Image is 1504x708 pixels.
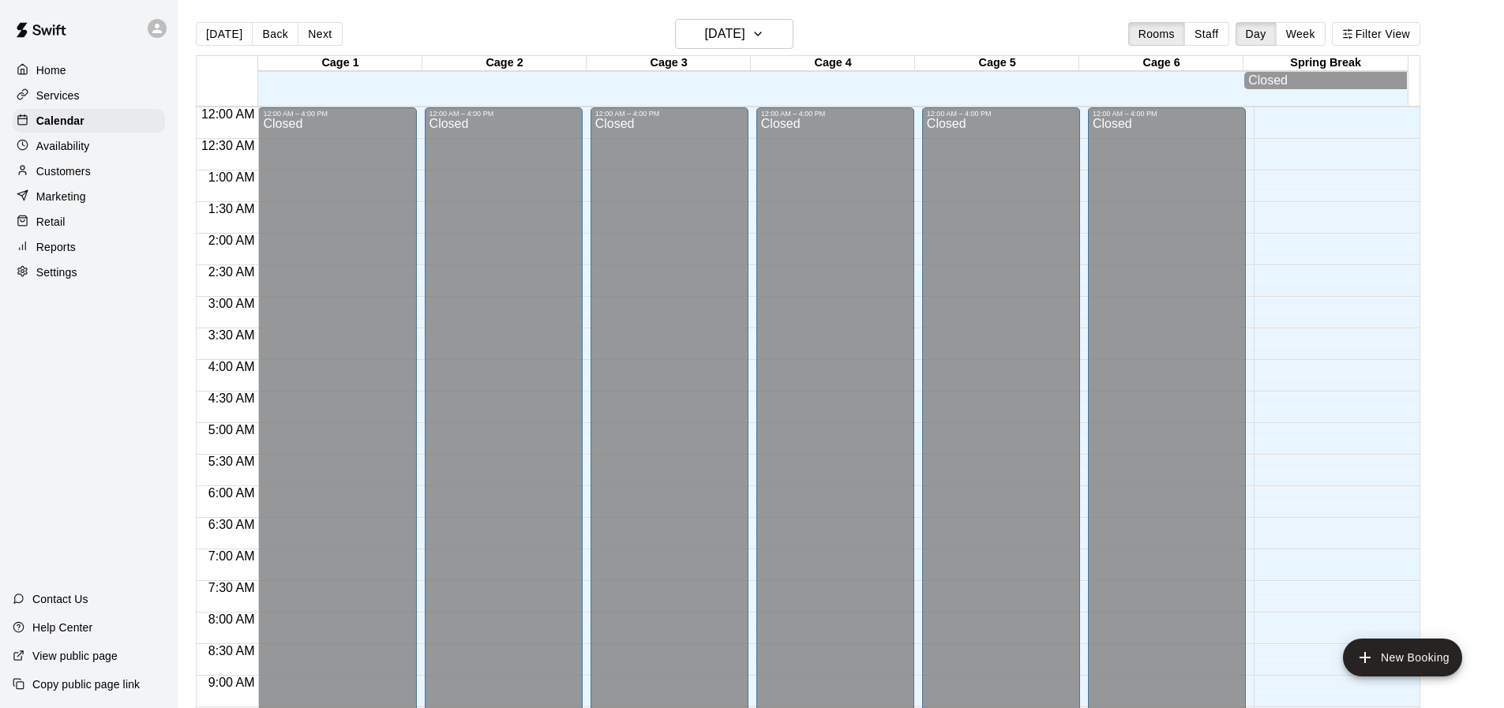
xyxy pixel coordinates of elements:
[1184,22,1229,46] button: Staff
[422,56,587,71] div: Cage 2
[36,113,84,129] p: Calendar
[36,88,80,103] p: Services
[204,234,259,247] span: 2:00 AM
[36,163,91,179] p: Customers
[1276,22,1326,46] button: Week
[13,58,165,82] a: Home
[204,455,259,468] span: 5:30 AM
[13,210,165,234] a: Retail
[13,260,165,284] a: Settings
[36,138,90,154] p: Availability
[36,214,66,230] p: Retail
[204,360,259,373] span: 4:00 AM
[1079,56,1243,71] div: Cage 6
[32,591,88,607] p: Contact Us
[204,486,259,500] span: 6:00 AM
[204,581,259,594] span: 7:30 AM
[751,56,915,71] div: Cage 4
[36,189,86,204] p: Marketing
[197,139,259,152] span: 12:30 AM
[204,518,259,531] span: 6:30 AM
[13,185,165,208] a: Marketing
[587,56,751,71] div: Cage 3
[1128,22,1185,46] button: Rooms
[298,22,342,46] button: Next
[204,644,259,657] span: 8:30 AM
[1236,22,1277,46] button: Day
[927,110,1075,118] div: 12:00 AM – 4:00 PM
[1343,639,1462,676] button: add
[13,84,165,107] a: Services
[1332,22,1420,46] button: Filter View
[36,62,66,78] p: Home
[252,22,298,46] button: Back
[36,239,76,255] p: Reports
[915,56,1079,71] div: Cage 5
[204,676,259,689] span: 9:00 AM
[429,110,578,118] div: 12:00 AM – 4:00 PM
[1248,73,1403,88] div: Closed
[258,56,422,71] div: Cage 1
[761,110,910,118] div: 12:00 AM – 4:00 PM
[204,170,259,184] span: 1:00 AM
[13,159,165,183] a: Customers
[13,109,165,133] a: Calendar
[595,110,744,118] div: 12:00 AM – 4:00 PM
[204,549,259,563] span: 7:00 AM
[204,391,259,405] span: 4:30 AM
[32,620,92,635] p: Help Center
[705,23,745,45] h6: [DATE]
[36,264,77,280] p: Settings
[32,676,140,692] p: Copy public page link
[13,134,165,158] a: Availability
[1093,110,1241,118] div: 12:00 AM – 4:00 PM
[675,19,793,49] button: [DATE]
[204,328,259,342] span: 3:30 AM
[204,202,259,215] span: 1:30 AM
[204,297,259,310] span: 3:00 AM
[263,110,411,118] div: 12:00 AM – 4:00 PM
[204,265,259,279] span: 2:30 AM
[196,22,253,46] button: [DATE]
[32,648,118,664] p: View public page
[204,423,259,436] span: 5:00 AM
[204,612,259,626] span: 8:00 AM
[13,235,165,259] a: Reports
[197,107,259,121] span: 12:00 AM
[1243,56,1408,71] div: Spring Break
